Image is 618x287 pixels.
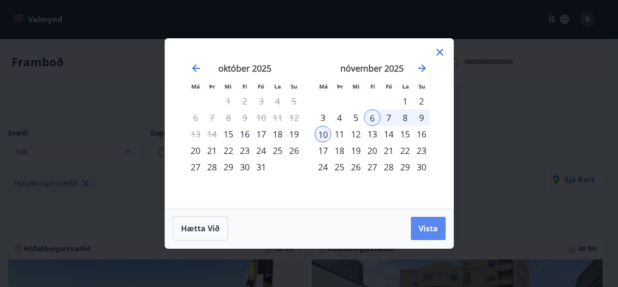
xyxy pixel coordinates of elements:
[187,159,204,175] td: Choose mánudagur, 27. október 2025 as your check-in date. It’s available.
[187,142,204,159] div: 20
[242,83,247,90] small: Fi
[253,159,269,175] div: 31
[370,83,375,90] small: Fi
[177,50,442,196] div: Calendar
[237,93,253,109] td: Not available. fimmtudagur, 2. október 2025
[413,126,430,142] div: 16
[348,109,364,126] div: 5
[315,109,331,126] td: Choose mánudagur, 3. nóvember 2025 as your check-in date. It’s available.
[190,62,202,74] div: Move backward to switch to the previous month.
[348,159,364,175] td: Choose miðvikudagur, 26. nóvember 2025 as your check-in date. It’s available.
[380,142,397,159] td: Choose föstudagur, 21. nóvember 2025 as your check-in date. It’s available.
[204,126,220,142] td: Not available. þriðjudagur, 14. október 2025
[364,159,380,175] td: Choose fimmtudagur, 27. nóvember 2025 as your check-in date. It’s available.
[411,217,446,240] button: Vista
[380,109,397,126] td: Selected. föstudagur, 7. nóvember 2025
[348,126,364,142] div: 12
[331,109,348,126] td: Choose þriðjudagur, 4. nóvember 2025 as your check-in date. It’s available.
[286,109,302,126] td: Not available. sunnudagur, 12. október 2025
[269,142,286,159] td: Choose laugardagur, 25. október 2025 as your check-in date. It’s available.
[397,142,413,159] td: Choose laugardagur, 22. nóvember 2025 as your check-in date. It’s available.
[331,142,348,159] td: Choose þriðjudagur, 18. nóvember 2025 as your check-in date. It’s available.
[331,126,348,142] div: 11
[413,93,430,109] div: 2
[380,126,397,142] div: 14
[204,159,220,175] div: 28
[315,109,331,126] div: 3
[258,83,264,90] small: Fö
[187,126,204,142] td: Not available. mánudagur, 13. október 2025
[413,142,430,159] td: Choose sunnudagur, 23. nóvember 2025 as your check-in date. It’s available.
[331,159,348,175] td: Choose þriðjudagur, 25. nóvember 2025 as your check-in date. It’s available.
[397,109,413,126] td: Selected. laugardagur, 8. nóvember 2025
[286,142,302,159] div: 26
[402,83,409,90] small: La
[397,142,413,159] div: 22
[286,126,302,142] td: Choose sunnudagur, 19. október 2025 as your check-in date. It’s available.
[413,109,430,126] td: Selected. sunnudagur, 9. nóvember 2025
[416,62,428,74] div: Move forward to switch to the next month.
[253,142,269,159] div: 24
[352,83,360,90] small: Mi
[253,159,269,175] td: Choose föstudagur, 31. október 2025 as your check-in date. It’s available.
[220,126,237,142] div: 15
[364,109,380,126] div: 6
[187,159,204,175] div: 27
[274,83,281,90] small: La
[209,83,215,90] small: Þr
[319,83,328,90] small: Má
[269,126,286,142] div: 18
[419,223,438,234] span: Vista
[348,126,364,142] td: Choose miðvikudagur, 12. nóvember 2025 as your check-in date. It’s available.
[204,109,220,126] td: Not available. þriðjudagur, 7. október 2025
[269,93,286,109] td: Not available. laugardagur, 4. október 2025
[397,93,413,109] div: 1
[286,126,302,142] div: 19
[237,159,253,175] div: 30
[204,159,220,175] td: Choose þriðjudagur, 28. október 2025 as your check-in date. It’s available.
[253,93,269,109] td: Not available. föstudagur, 3. október 2025
[191,83,200,90] small: Má
[380,159,397,175] td: Choose föstudagur, 28. nóvember 2025 as your check-in date. It’s available.
[397,126,413,142] div: 15
[220,93,237,109] td: Not available. miðvikudagur, 1. október 2025
[331,126,348,142] td: Choose þriðjudagur, 11. nóvember 2025 as your check-in date. It’s available.
[380,126,397,142] td: Choose föstudagur, 14. nóvember 2025 as your check-in date. It’s available.
[348,159,364,175] div: 26
[364,126,380,142] div: 13
[413,159,430,175] td: Choose sunnudagur, 30. nóvember 2025 as your check-in date. It’s available.
[315,142,331,159] td: Choose mánudagur, 17. nóvember 2025 as your check-in date. It’s available.
[291,83,297,90] small: Su
[315,159,331,175] td: Choose mánudagur, 24. nóvember 2025 as your check-in date. It’s available.
[331,159,348,175] div: 25
[364,159,380,175] div: 27
[173,216,228,241] button: Hætta við
[220,159,237,175] div: 29
[237,142,253,159] div: 23
[269,109,286,126] td: Not available. laugardagur, 11. október 2025
[331,142,348,159] div: 18
[348,142,364,159] div: 19
[413,109,430,126] div: 9
[364,142,380,159] div: 20
[397,109,413,126] div: 8
[187,142,204,159] td: Choose mánudagur, 20. október 2025 as your check-in date. It’s available.
[237,126,253,142] td: Choose fimmtudagur, 16. október 2025 as your check-in date. It’s available.
[269,142,286,159] div: 25
[348,142,364,159] td: Choose miðvikudagur, 19. nóvember 2025 as your check-in date. It’s available.
[237,142,253,159] td: Choose fimmtudagur, 23. október 2025 as your check-in date. It’s available.
[397,159,413,175] div: 29
[331,109,348,126] div: 4
[253,109,269,126] td: Not available. föstudagur, 10. október 2025
[413,126,430,142] td: Choose sunnudagur, 16. nóvember 2025 as your check-in date. It’s available.
[315,126,331,142] td: Selected as end date. mánudagur, 10. nóvember 2025
[253,126,269,142] div: 17
[253,142,269,159] td: Choose föstudagur, 24. október 2025 as your check-in date. It’s available.
[340,62,404,74] strong: nóvember 2025
[337,83,343,90] small: Þr
[364,142,380,159] td: Choose fimmtudagur, 20. nóvember 2025 as your check-in date. It’s available.
[315,159,331,175] div: 24
[237,126,253,142] div: 16
[204,142,220,159] div: 21
[204,142,220,159] td: Choose þriðjudagur, 21. október 2025 as your check-in date. It’s available.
